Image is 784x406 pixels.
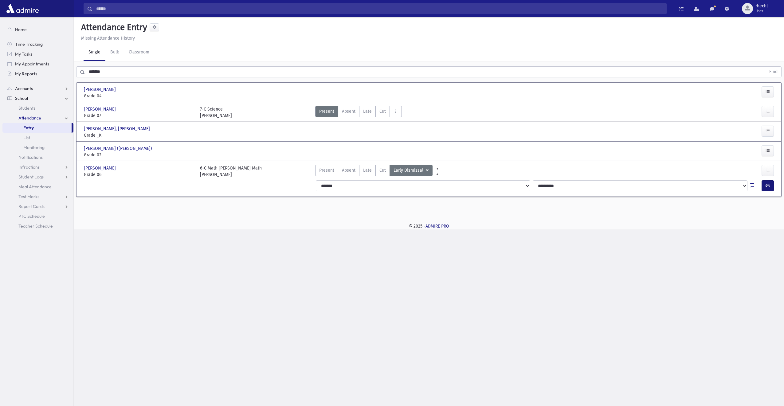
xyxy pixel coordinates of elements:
[379,167,386,174] span: Cut
[755,9,768,14] span: User
[18,174,44,180] span: Student Logs
[2,84,73,93] a: Accounts
[84,93,194,99] span: Grade 04
[15,71,37,76] span: My Reports
[105,44,124,61] a: Bulk
[2,113,73,123] a: Attendance
[319,108,334,115] span: Present
[79,36,135,41] a: Missing Attendance History
[18,223,53,229] span: Teacher Schedule
[15,96,28,101] span: School
[124,44,154,61] a: Classroom
[319,167,334,174] span: Present
[2,93,73,103] a: School
[18,213,45,219] span: PTC Schedule
[18,115,41,121] span: Attendance
[84,171,194,178] span: Grade 06
[79,22,147,33] h5: Attendance Entry
[2,133,73,142] a: List
[342,167,355,174] span: Absent
[15,27,27,32] span: Home
[84,44,105,61] a: Single
[18,105,35,111] span: Students
[84,112,194,119] span: Grade 07
[18,184,52,189] span: Meal Attendance
[84,223,774,229] div: © 2025 -
[2,172,73,182] a: Student Logs
[84,126,151,132] span: [PERSON_NAME], [PERSON_NAME]
[81,36,135,41] u: Missing Attendance History
[2,211,73,221] a: PTC Schedule
[84,145,153,152] span: [PERSON_NAME] ([PERSON_NAME])
[84,152,194,158] span: Grade 02
[200,165,262,178] div: 6-C Math [PERSON_NAME] Math [PERSON_NAME]
[2,221,73,231] a: Teacher Schedule
[2,162,73,172] a: Infractions
[15,61,49,67] span: My Appointments
[23,145,45,150] span: Monitoring
[315,106,402,119] div: AttTypes
[18,194,39,199] span: Test Marks
[394,167,425,174] span: Early Dismissal
[23,125,34,131] span: Entry
[15,86,33,91] span: Accounts
[2,152,73,162] a: Notifications
[2,39,73,49] a: Time Tracking
[18,164,40,170] span: Infractions
[92,3,666,14] input: Search
[2,69,73,79] a: My Reports
[2,182,73,192] a: Meal Attendance
[342,108,355,115] span: Absent
[84,165,117,171] span: [PERSON_NAME]
[425,224,449,229] a: ADMIRE PRO
[379,108,386,115] span: Cut
[2,201,73,211] a: Report Cards
[84,106,117,112] span: [PERSON_NAME]
[2,142,73,152] a: Monitoring
[200,106,232,119] div: 7-C Science [PERSON_NAME]
[315,165,433,178] div: AttTypes
[766,67,781,77] button: Find
[363,167,372,174] span: Late
[84,86,117,93] span: [PERSON_NAME]
[390,165,433,176] button: Early Dismissal
[2,25,73,34] a: Home
[84,132,194,139] span: Grade _K
[5,2,40,15] img: AdmirePro
[363,108,372,115] span: Late
[2,49,73,59] a: My Tasks
[18,204,45,209] span: Report Cards
[2,192,73,201] a: Test Marks
[18,154,43,160] span: Notifications
[15,51,32,57] span: My Tasks
[2,103,73,113] a: Students
[23,135,30,140] span: List
[2,123,72,133] a: Entry
[755,4,768,9] span: rhecht
[2,59,73,69] a: My Appointments
[15,41,43,47] span: Time Tracking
